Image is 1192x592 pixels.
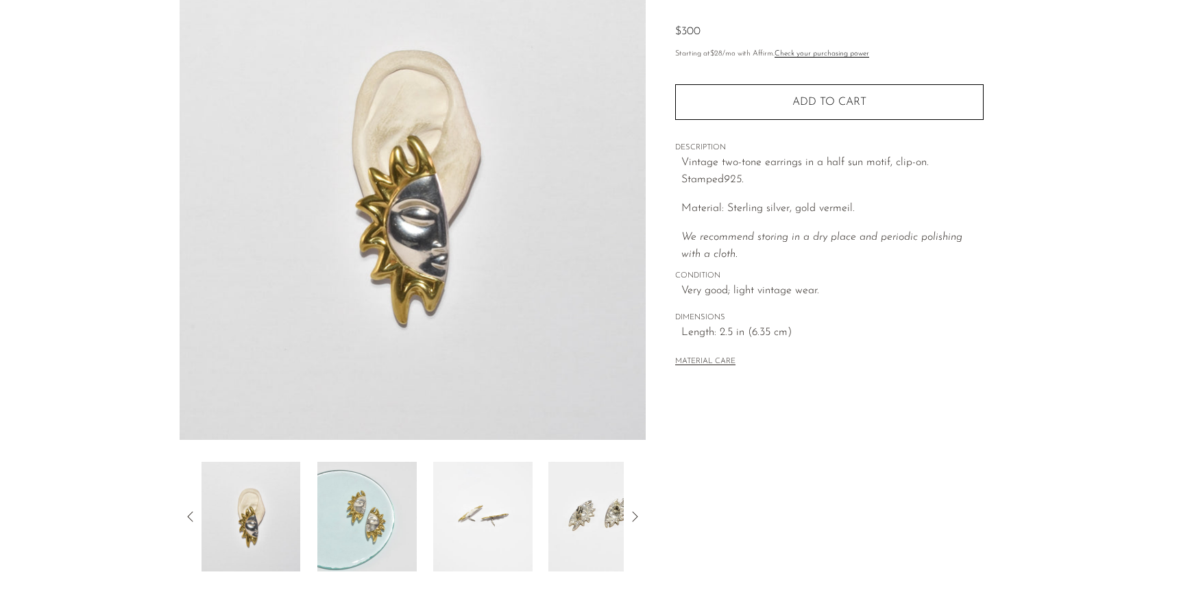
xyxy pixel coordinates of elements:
p: Starting at /mo with Affirm. [675,48,984,60]
span: Very good; light vintage wear. [681,282,984,300]
img: Sun Statement Earrings [201,462,300,571]
em: 925. [724,174,744,185]
button: Add to cart [675,84,984,120]
i: We recommend storing in a dry place and periodic polishing with a cloth. [681,232,962,260]
span: Add to cart [792,96,866,109]
p: Vintage two-tone earrings in a half sun motif, clip-on. Stamped [681,154,984,189]
span: DIMENSIONS [675,312,984,324]
span: CONDITION [675,270,984,282]
p: Material: Sterling silver, gold vermeil. [681,200,984,218]
span: $300 [675,26,701,37]
button: MATERIAL CARE [675,357,735,367]
img: Sun Statement Earrings [549,462,648,571]
img: Sun Statement Earrings [433,462,533,571]
span: DESCRIPTION [675,142,984,154]
img: Sun Statement Earrings [317,462,417,571]
span: Length: 2.5 in (6.35 cm) [681,324,984,342]
a: Check your purchasing power - Learn more about Affirm Financing (opens in modal) [775,50,869,58]
span: $28 [710,50,722,58]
